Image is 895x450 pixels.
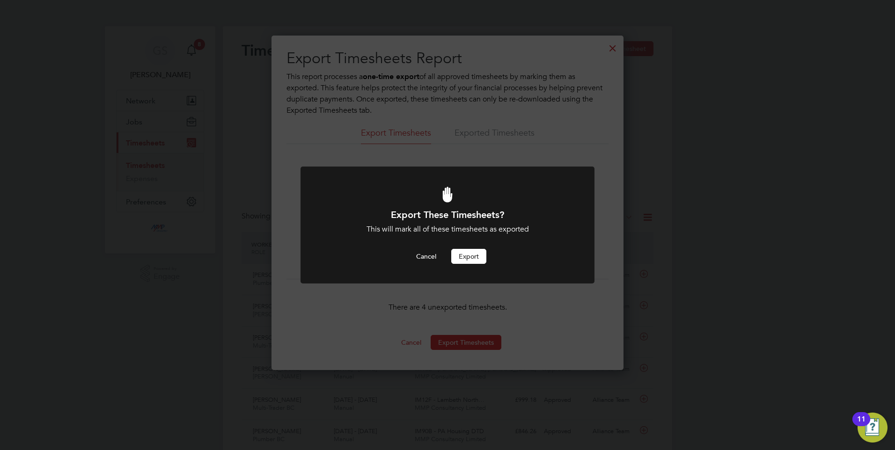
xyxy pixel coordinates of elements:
[857,419,866,431] div: 11
[451,249,486,264] button: Export
[326,209,569,221] h1: Export These Timesheets?
[409,249,444,264] button: Cancel
[326,225,569,234] div: This will mark all of these timesheets as exported
[858,413,888,443] button: Open Resource Center, 11 new notifications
